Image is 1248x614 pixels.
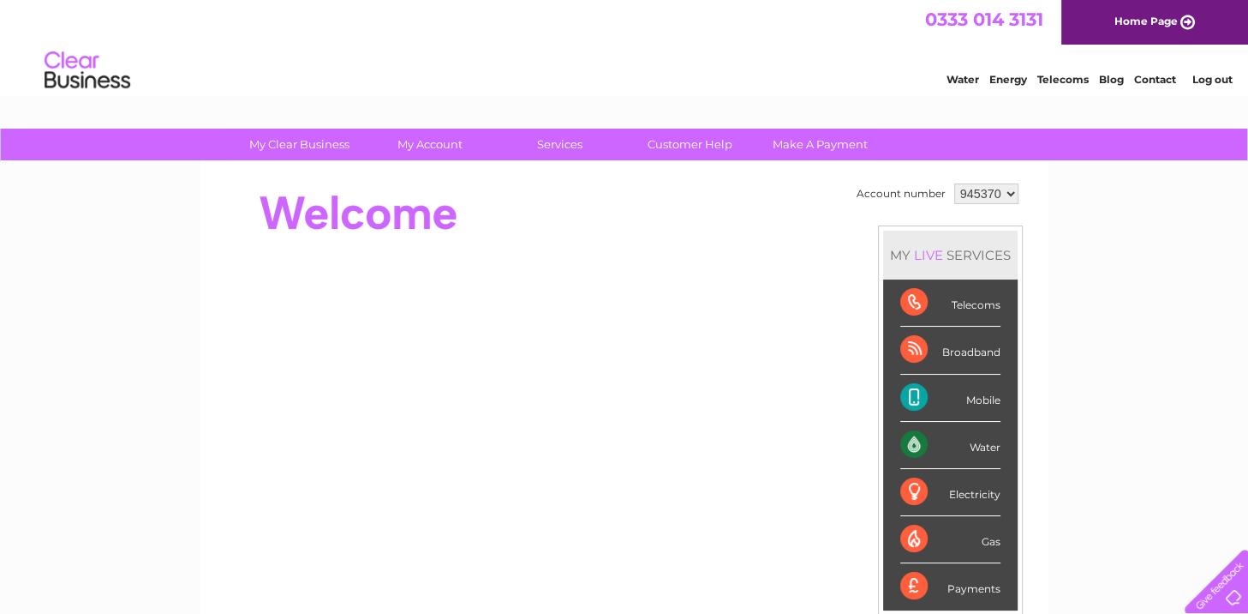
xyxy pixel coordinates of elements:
div: Water [900,422,1000,469]
a: Log out [1191,73,1232,86]
div: Mobile [900,375,1000,422]
div: Electricity [900,469,1000,516]
a: My Clear Business [229,129,370,160]
a: My Account [359,129,500,160]
a: Make A Payment [749,129,891,160]
a: Contact [1134,73,1176,86]
div: Telecoms [900,280,1000,327]
a: 0333 014 3131 [925,9,1043,30]
div: LIVE [911,247,946,263]
td: Account number [852,179,950,208]
a: Blog [1099,73,1124,86]
a: Water [946,73,979,86]
a: Telecoms [1037,73,1089,86]
div: Gas [900,516,1000,563]
div: Payments [900,563,1000,610]
div: Broadband [900,327,1000,374]
div: Clear Business is a trading name of Verastar Limited (registered in [GEOGRAPHIC_DATA] No. 3667643... [220,9,1030,83]
img: logo.png [44,45,131,97]
a: Services [489,129,630,160]
a: Energy [989,73,1027,86]
div: MY SERVICES [883,231,1018,280]
a: Customer Help [619,129,761,160]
